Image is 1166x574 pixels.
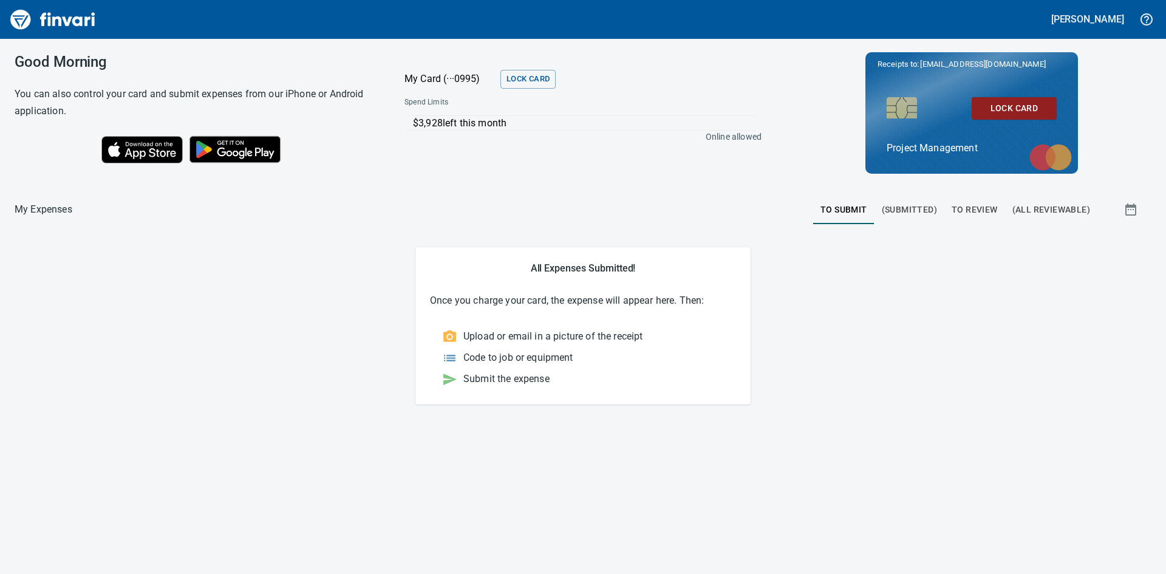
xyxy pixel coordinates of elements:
p: Submit the expense [463,372,550,386]
h6: You can also control your card and submit expenses from our iPhone or Android application. [15,86,374,120]
button: Show transactions within a particular date range [1113,195,1151,224]
span: (All Reviewable) [1012,202,1090,217]
span: To Submit [820,202,867,217]
span: Lock Card [981,101,1047,116]
h3: Good Morning [15,53,374,70]
h5: [PERSON_NAME] [1051,13,1124,26]
p: $3,928 left this month [413,116,755,131]
img: mastercard.svg [1023,138,1078,177]
nav: breadcrumb [15,202,72,217]
span: Lock Card [506,72,550,86]
img: Finvari [7,5,98,34]
p: Online allowed [395,131,762,143]
span: Spend Limits [404,97,604,109]
button: [PERSON_NAME] [1048,10,1127,29]
p: Once you charge your card, the expense will appear here. Then: [430,293,736,308]
span: [EMAIL_ADDRESS][DOMAIN_NAME] [919,58,1046,70]
button: Lock Card [972,97,1057,120]
p: Code to job or equipment [463,350,573,365]
p: My Card (···0995) [404,72,496,86]
img: Get it on Google Play [183,129,287,169]
h5: All Expenses Submitted! [430,262,736,275]
span: (Submitted) [882,202,937,217]
p: Upload or email in a picture of the receipt [463,329,643,344]
p: My Expenses [15,202,72,217]
button: Lock Card [500,70,556,89]
span: To Review [952,202,998,217]
img: Download on the App Store [101,136,183,163]
p: Receipts to: [878,58,1066,70]
p: Project Management [887,141,1057,155]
